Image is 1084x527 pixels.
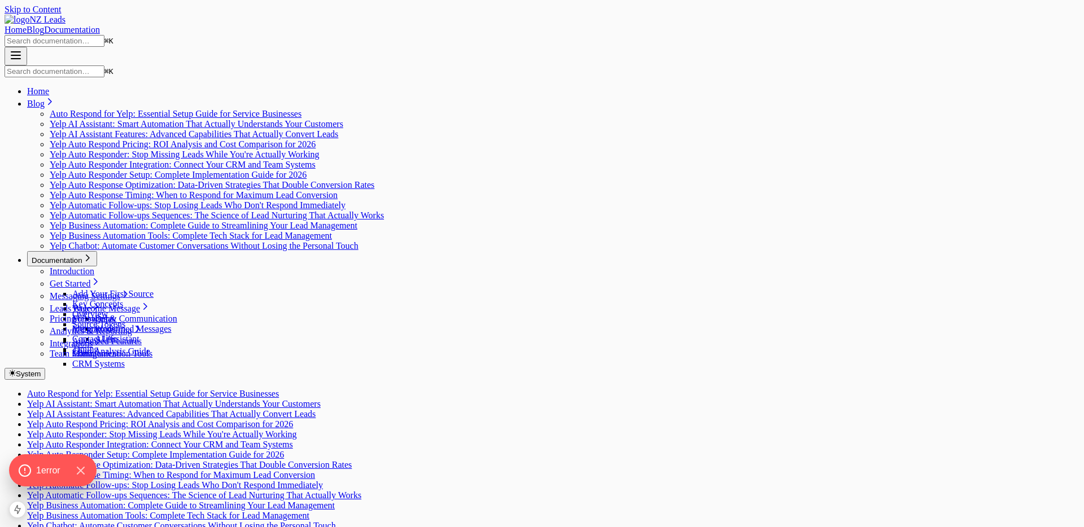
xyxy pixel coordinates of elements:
a: Yelp Auto Respond Pricing: ROI Analysis and Cost Comparison for 2026 [27,419,293,429]
a: Blog [27,99,55,108]
a: Integrations [50,339,103,348]
a: Yelp Auto Response Optimization: Data-Driven Strategies That Double Conversion Rates [27,460,352,469]
a: Yelp Business Automation Tools: Complete Tech Stack for Lead Management [27,511,309,520]
input: Search documentation… [5,35,104,47]
a: Yelp Auto Responder Setup: Complete Implementation Guide for 2026 [50,170,307,179]
a: Yelp AI Assistant Features: Advanced Capabilities That Actually Convert Leads [27,409,316,419]
a: Yelp AI Assistant: Smart Automation That Actually Understands Your Customers [50,119,343,129]
a: Yelp Automatic Follow-ups: Stop Losing Leads Who Don't Respond Immediately [27,480,323,490]
a: Home page [5,15,1079,25]
a: Yelp Business Automation Tools: Complete Tech Stack for Lead Management [50,231,332,240]
a: Leads Page [50,304,101,313]
a: Auto Respond for Yelp: Essential Setup Guide for Service Businesses [50,109,301,118]
a: Yelp Automatic Follow-ups: Stop Losing Leads Who Don't Respond Immediately [50,200,346,210]
button: System [5,368,45,380]
a: Yelp Auto Responder Integration: Connect Your CRM and Team Systems [27,440,293,449]
a: CRM Systems [72,359,125,368]
img: logo [5,15,29,25]
a: Welcome Message [72,304,150,313]
span: NZ Leads [29,15,65,24]
a: Introduction [50,266,94,276]
a: Get Started [50,279,100,288]
a: Yelp Automatic Follow-ups Sequences: The Science of Lead Nurturing That Actually Works [50,210,384,220]
a: Pricing [50,314,76,323]
a: Home [5,25,27,34]
a: Blog [27,25,44,34]
a: Messaging Settings [50,291,130,301]
a: Yelp Chatbot: Automate Customer Conversations Without Losing the Personal Touch [50,241,359,251]
a: Yelp Automatic Follow-ups Sequences: The Science of Lead Nurturing That Actually Works [27,490,361,500]
a: Yelp Auto Responder: Stop Missing Leads While You're Actually Working [27,429,297,439]
button: Documentation [27,251,97,266]
span: ⌘ [104,37,109,45]
a: Yelp Auto Response Optimization: Data-Driven Strategies That Double Conversion Rates [50,180,374,190]
a: Advanced Features [72,336,142,346]
button: Menu [5,47,27,65]
a: Yelp Auto Responder Setup: Complete Implementation Guide for 2026 [27,450,284,459]
a: Chart Analysis Guide [72,346,150,356]
a: Yelp Business Automation: Complete Guide to Streamlining Your Lead Management [27,500,335,510]
a: Skip to Content [5,5,61,14]
kbd: K [104,67,113,76]
a: Team Management [50,349,119,358]
input: Search documentation… [5,65,104,77]
a: Auto Respond for Yelp: Essential Setup Guide for Service Businesses [27,389,279,398]
a: Yelp AI Assistant Features: Advanced Capabilities That Actually Convert Leads [50,129,338,139]
a: Yelp Auto Responder Integration: Connect Your CRM and Team Systems [50,160,316,169]
a: Yelp Auto Respond Pricing: ROI Analysis and Cost Comparison for 2026 [50,139,316,149]
a: Predefined Messages [95,324,172,333]
span: ⌘ [104,67,109,76]
a: Yelp Auto Responder: Stop Missing Leads While You're Actually Working [50,150,320,159]
a: Yelp Auto Response Timing: When to Respond for Maximum Lead Conversion [27,470,315,480]
a: Yelp Business Automation: Complete Guide to Streamlining Your Lead Management [50,221,357,230]
kbd: K [104,37,113,45]
a: Documentation [44,25,100,34]
a: Home [27,86,49,96]
a: Analytics & Reporting [50,326,142,336]
a: Yelp AI Assistant: Smart Automation That Actually Understands Your Customers [27,399,321,409]
a: Yelp Auto Response Timing: When to Respond for Maximum Lead Conversion [50,190,338,200]
a: Messages & Communication [72,314,177,323]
